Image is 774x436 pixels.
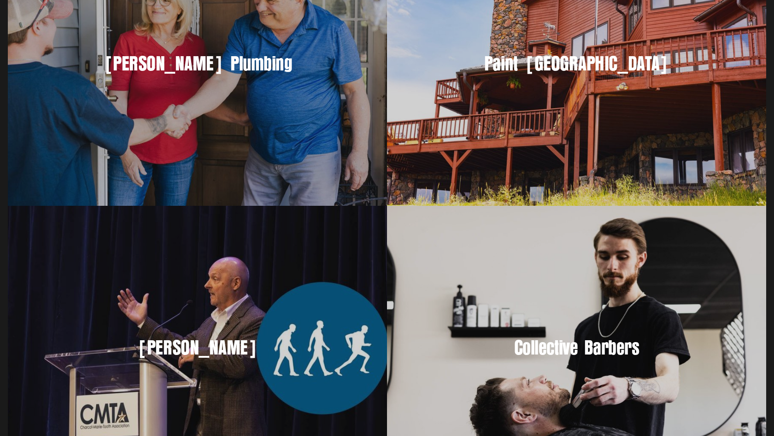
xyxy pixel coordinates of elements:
[34,335,360,361] h3: [PERSON_NAME]
[414,335,740,361] h3: Collective Barbers
[34,51,360,77] h3: [PERSON_NAME] Plumbing
[414,51,740,77] h3: Paint [GEOGRAPHIC_DATA]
